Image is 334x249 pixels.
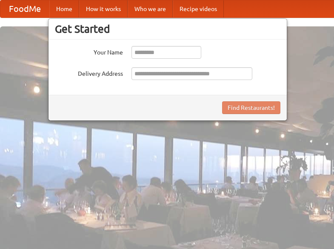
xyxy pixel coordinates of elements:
[79,0,128,17] a: How it works
[55,67,123,78] label: Delivery Address
[128,0,173,17] a: Who we are
[49,0,79,17] a: Home
[0,0,49,17] a: FoodMe
[222,101,280,114] button: Find Restaurants!
[173,0,224,17] a: Recipe videos
[55,46,123,57] label: Your Name
[55,23,280,35] h3: Get Started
